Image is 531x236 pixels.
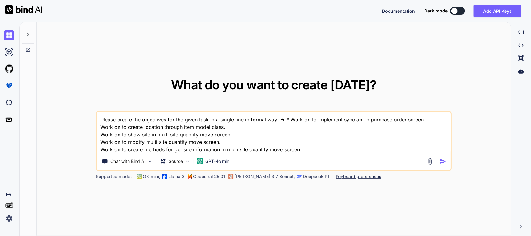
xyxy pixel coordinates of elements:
[336,173,381,180] p: Keyboard preferences
[235,173,295,180] p: [PERSON_NAME] 3.7 Sonnet,
[143,173,161,180] p: O3-mini,
[297,174,302,179] img: claude
[188,174,192,179] img: Mistral-AI
[424,8,448,14] span: Dark mode
[148,159,153,164] img: Pick Tools
[185,159,190,164] img: Pick Models
[111,158,146,164] p: Chat with Bind AI
[426,158,434,165] img: attachment
[5,5,42,14] img: Bind AI
[197,158,203,164] img: GPT-4o mini
[474,5,521,17] button: Add API Keys
[169,173,186,180] p: Llama 3,
[96,173,135,180] p: Supported models:
[193,173,227,180] p: Codestral 25.01,
[4,30,14,40] img: chat
[4,97,14,108] img: darkCloudIdeIcon
[229,174,234,179] img: claude
[137,174,142,179] img: GPT-4
[162,174,167,179] img: Llama2
[440,158,446,165] img: icon
[4,80,14,91] img: premium
[206,158,232,164] p: GPT-4o min..
[171,77,377,92] span: What do you want to create [DATE]?
[303,173,330,180] p: Deepseek R1
[4,213,14,224] img: settings
[382,8,415,14] button: Documentation
[169,158,183,164] p: Source
[97,112,451,153] textarea: Please create the objectives for the given task in a single line in formal way => * Work on to im...
[4,47,14,57] img: ai-studio
[4,64,14,74] img: githubLight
